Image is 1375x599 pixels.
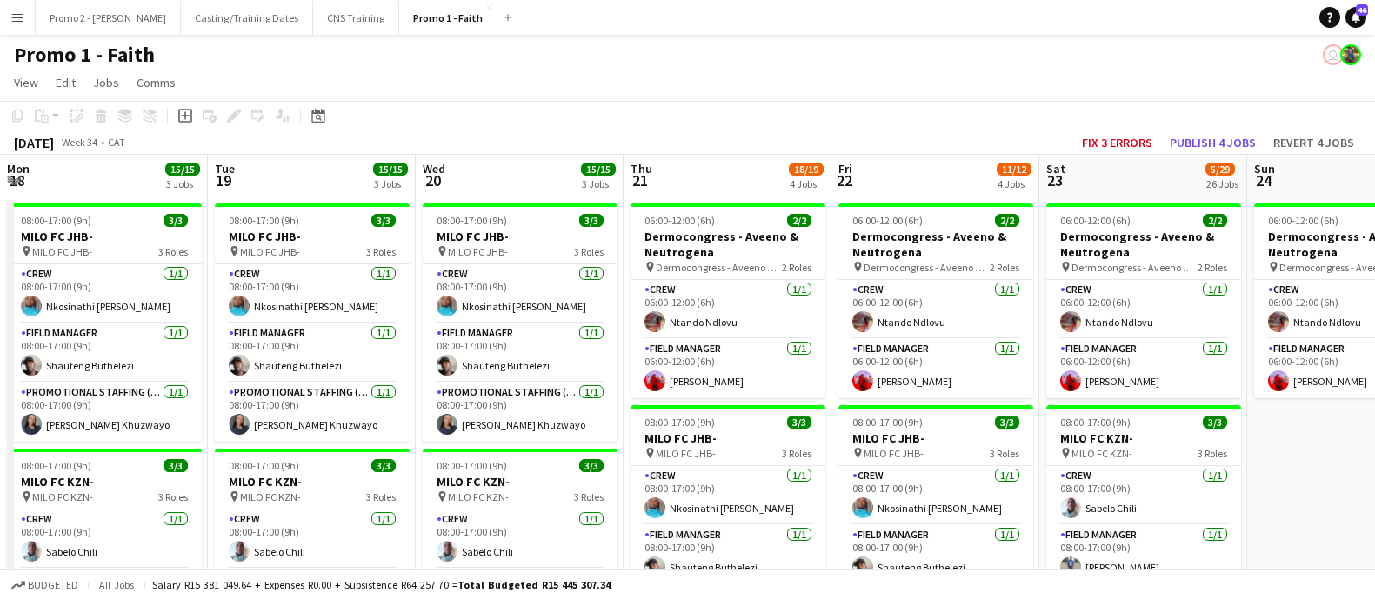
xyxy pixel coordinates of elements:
[631,339,825,398] app-card-role: Field Manager1/106:00-12:00 (6h)[PERSON_NAME]
[36,1,181,35] button: Promo 2 - [PERSON_NAME]
[631,203,825,398] div: 06:00-12:00 (6h)2/2Dermocongress - Aveeno & Neutrogena Dermocongress - Aveeno & Neutrogena2 Roles...
[7,203,202,442] app-job-card: 08:00-17:00 (9h)3/3MILO FC JHB- MILO FC JHB-3 RolesCrew1/108:00-17:00 (9h)Nkosinathi [PERSON_NAME...
[14,134,54,151] div: [DATE]
[1268,214,1338,227] span: 06:00-12:00 (6h)
[1060,214,1131,227] span: 06:00-12:00 (6h)
[7,474,202,489] h3: MILO FC KZN-
[9,576,81,595] button: Budgeted
[158,245,188,258] span: 3 Roles
[457,578,611,591] span: Total Budgeted R15 445 307.34
[215,264,410,323] app-card-role: Crew1/108:00-17:00 (9h)Nkosinathi [PERSON_NAME]
[240,490,301,503] span: MILO FC KZN-
[631,280,825,339] app-card-role: Crew1/106:00-12:00 (6h)Ntando Ndlovu
[437,459,507,472] span: 08:00-17:00 (9h)
[1075,131,1159,154] button: Fix 3 errors
[656,261,782,274] span: Dermocongress - Aveeno & Neutrogena
[838,161,852,176] span: Fri
[631,229,825,260] h3: Dermocongress - Aveeno & Neutrogena
[423,229,617,244] h3: MILO FC JHB-
[366,490,396,503] span: 3 Roles
[1345,7,1366,28] a: 46
[1163,131,1263,154] button: Publish 4 jobs
[7,71,45,94] a: View
[215,509,410,569] app-card-role: Crew1/108:00-17:00 (9h)Sabelo Chili
[644,416,715,429] span: 08:00-17:00 (9h)
[164,459,188,472] span: 3/3
[399,1,497,35] button: Promo 1 - Faith
[130,71,183,94] a: Comms
[789,163,824,176] span: 18/19
[423,323,617,383] app-card-role: Field Manager1/108:00-17:00 (9h)Shauteng Buthelezi
[313,1,399,35] button: CNS Training
[838,203,1033,398] div: 06:00-12:00 (6h)2/2Dermocongress - Aveeno & Neutrogena Dermocongress - Aveeno & Neutrogena2 Roles...
[1206,177,1238,190] div: 26 Jobs
[1071,447,1132,460] span: MILO FC KZN-
[86,71,126,94] a: Jobs
[164,214,188,227] span: 3/3
[166,177,199,190] div: 3 Jobs
[7,509,202,569] app-card-role: Crew1/108:00-17:00 (9h)Sabelo Chili
[215,203,410,442] app-job-card: 08:00-17:00 (9h)3/3MILO FC JHB- MILO FC JHB-3 RolesCrew1/108:00-17:00 (9h)Nkosinathi [PERSON_NAME...
[423,161,445,176] span: Wed
[423,203,617,442] app-job-card: 08:00-17:00 (9h)3/3MILO FC JHB- MILO FC JHB-3 RolesCrew1/108:00-17:00 (9h)Nkosinathi [PERSON_NAME...
[366,245,396,258] span: 3 Roles
[1046,525,1241,584] app-card-role: Field Manager1/108:00-17:00 (9h)[PERSON_NAME]
[1356,4,1368,16] span: 46
[864,261,990,274] span: Dermocongress - Aveeno & Neutrogena
[448,490,509,503] span: MILO FC KZN-
[1044,170,1065,190] span: 23
[371,459,396,472] span: 3/3
[1046,466,1241,525] app-card-role: Crew1/108:00-17:00 (9h)Sabelo Chili
[1323,44,1344,65] app-user-avatar: Tesa Nicolau
[787,214,811,227] span: 2/2
[215,323,410,383] app-card-role: Field Manager1/108:00-17:00 (9h)Shauteng Buthelezi
[165,163,200,176] span: 15/15
[371,214,396,227] span: 3/3
[836,170,852,190] span: 22
[181,1,313,35] button: Casting/Training Dates
[448,245,508,258] span: MILO FC JHB-
[1203,416,1227,429] span: 3/3
[96,578,137,591] span: All jobs
[838,229,1033,260] h3: Dermocongress - Aveeno & Neutrogena
[423,264,617,323] app-card-role: Crew1/108:00-17:00 (9h)Nkosinathi [PERSON_NAME]
[838,525,1033,584] app-card-role: Field Manager1/108:00-17:00 (9h)Shauteng Buthelezi
[838,430,1033,446] h3: MILO FC JHB-
[7,323,202,383] app-card-role: Field Manager1/108:00-17:00 (9h)Shauteng Buthelezi
[995,416,1019,429] span: 3/3
[581,163,616,176] span: 15/15
[137,75,176,90] span: Comms
[1340,44,1361,65] app-user-avatar: Faith Mphafudi
[49,71,83,94] a: Edit
[437,214,507,227] span: 08:00-17:00 (9h)
[374,177,407,190] div: 3 Jobs
[787,416,811,429] span: 3/3
[14,42,155,68] h1: Promo 1 - Faith
[582,177,615,190] div: 3 Jobs
[1060,416,1131,429] span: 08:00-17:00 (9h)
[1252,170,1275,190] span: 24
[215,474,410,489] h3: MILO FC KZN-
[574,490,604,503] span: 3 Roles
[631,525,825,584] app-card-role: Field Manager1/108:00-17:00 (9h)Shauteng Buthelezi
[631,430,825,446] h3: MILO FC JHB-
[990,261,1019,274] span: 2 Roles
[782,447,811,460] span: 3 Roles
[838,339,1033,398] app-card-role: Field Manager1/106:00-12:00 (6h)[PERSON_NAME]
[1071,261,1198,274] span: Dermocongress - Aveeno & Neutrogena
[631,466,825,525] app-card-role: Crew1/108:00-17:00 (9h)Nkosinathi [PERSON_NAME]
[1203,214,1227,227] span: 2/2
[423,383,617,442] app-card-role: Promotional Staffing (Brand Ambassadors)1/108:00-17:00 (9h)[PERSON_NAME] Khuzwayo
[7,229,202,244] h3: MILO FC JHB-
[579,459,604,472] span: 3/3
[656,447,716,460] span: MILO FC JHB-
[32,490,93,503] span: MILO FC KZN-
[579,214,604,227] span: 3/3
[229,459,299,472] span: 08:00-17:00 (9h)
[838,280,1033,339] app-card-role: Crew1/106:00-12:00 (6h)Ntando Ndlovu
[838,466,1033,525] app-card-role: Crew1/108:00-17:00 (9h)Nkosinathi [PERSON_NAME]
[1046,229,1241,260] h3: Dermocongress - Aveeno & Neutrogena
[995,214,1019,227] span: 2/2
[852,214,923,227] span: 06:00-12:00 (6h)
